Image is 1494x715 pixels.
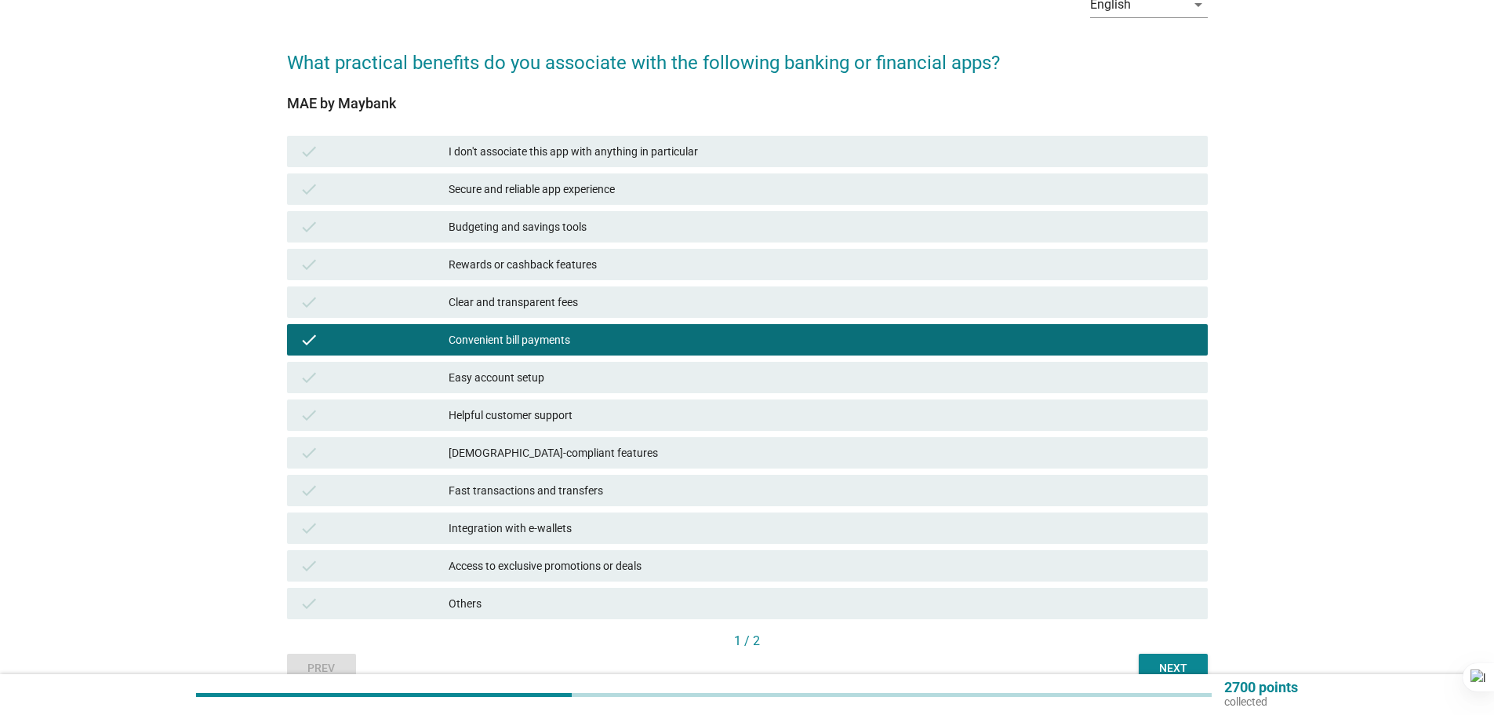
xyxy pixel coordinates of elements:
i: check [300,406,318,425]
i: check [300,481,318,500]
h2: What practical benefits do you associate with the following banking or financial apps? [287,33,1208,77]
div: Secure and reliable app experience [449,180,1195,199]
i: check [300,556,318,575]
i: check [300,519,318,538]
div: Others [449,594,1195,613]
div: Helpful customer support [449,406,1195,425]
div: I don't associate this app with anything in particular [449,142,1195,161]
i: check [300,368,318,387]
div: Budgeting and savings tools [449,217,1195,236]
div: Fast transactions and transfers [449,481,1195,500]
i: check [300,594,318,613]
i: check [300,255,318,274]
i: check [300,330,318,349]
i: check [300,142,318,161]
div: Integration with e-wallets [449,519,1195,538]
button: Next [1139,654,1208,682]
div: [DEMOGRAPHIC_DATA]-compliant features [449,443,1195,462]
p: 2700 points [1224,680,1298,695]
div: Convenient bill payments [449,330,1195,349]
p: collected [1224,695,1298,709]
i: check [300,293,318,312]
i: check [300,217,318,236]
i: check [300,180,318,199]
div: Easy account setup [449,368,1195,387]
div: Access to exclusive promotions or deals [449,556,1195,575]
div: Rewards or cashback features [449,255,1195,274]
div: Clear and transparent fees [449,293,1195,312]
i: check [300,443,318,462]
div: Next [1151,660,1195,677]
div: 1 / 2 [287,632,1208,651]
div: MAE by Maybank [287,93,1208,114]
